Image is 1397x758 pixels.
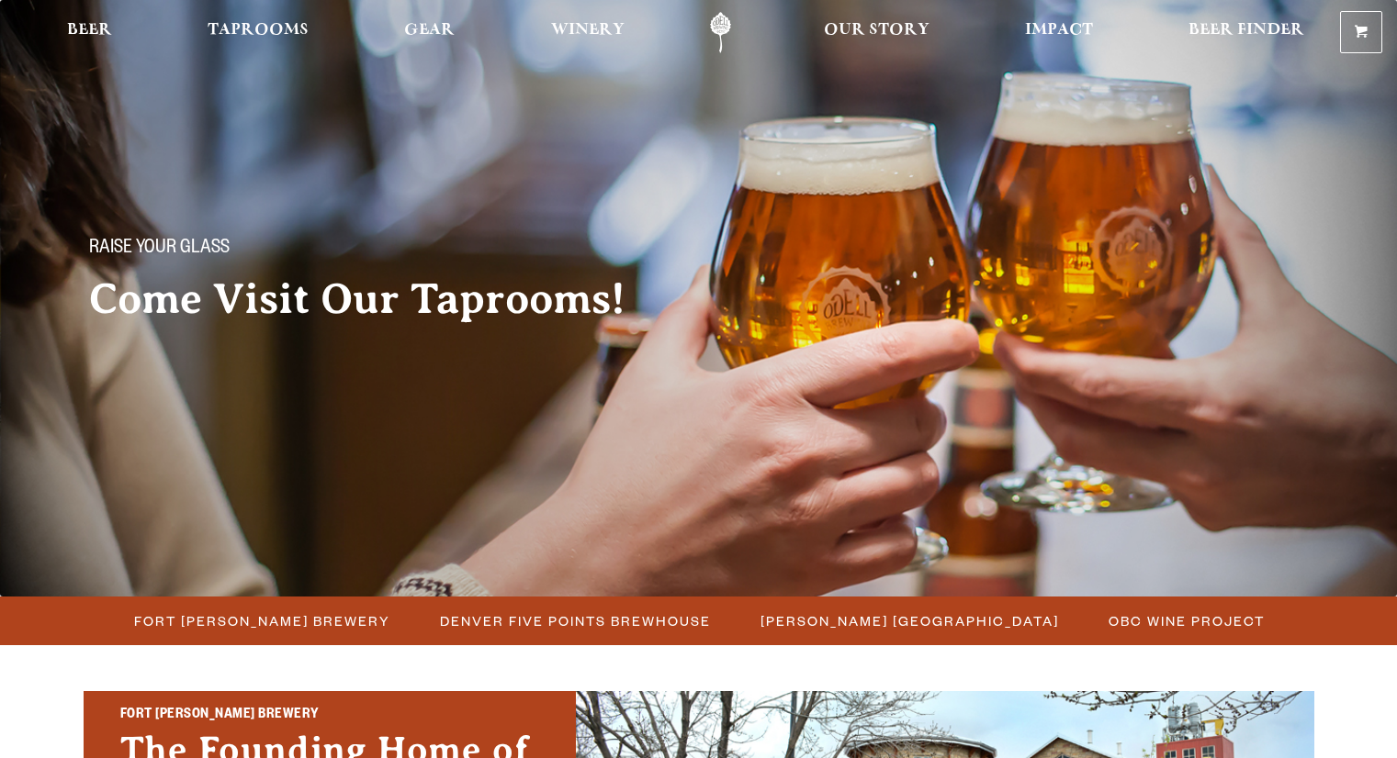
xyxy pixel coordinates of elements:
span: [PERSON_NAME] [GEOGRAPHIC_DATA] [760,608,1059,634]
a: Odell Home [686,12,755,53]
a: Impact [1013,12,1105,53]
span: Gear [404,23,455,38]
a: [PERSON_NAME] [GEOGRAPHIC_DATA] [749,608,1068,634]
span: Raise your glass [89,238,230,262]
a: Our Story [812,12,941,53]
span: Fort [PERSON_NAME] Brewery [134,608,390,634]
a: OBC Wine Project [1098,608,1274,634]
a: Denver Five Points Brewhouse [429,608,720,634]
a: Beer Finder [1177,12,1316,53]
span: Our Story [824,23,929,38]
h2: Fort [PERSON_NAME] Brewery [120,704,539,728]
span: Beer Finder [1189,23,1304,38]
h2: Come Visit Our Taprooms! [89,276,662,322]
span: Denver Five Points Brewhouse [440,608,711,634]
span: Taprooms [208,23,309,38]
span: Winery [551,23,625,38]
span: Impact [1025,23,1093,38]
a: Fort [PERSON_NAME] Brewery [123,608,400,634]
a: Taprooms [196,12,321,53]
a: Beer [55,12,124,53]
span: Beer [67,23,112,38]
span: OBC Wine Project [1109,608,1265,634]
a: Gear [392,12,467,53]
a: Winery [539,12,637,53]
